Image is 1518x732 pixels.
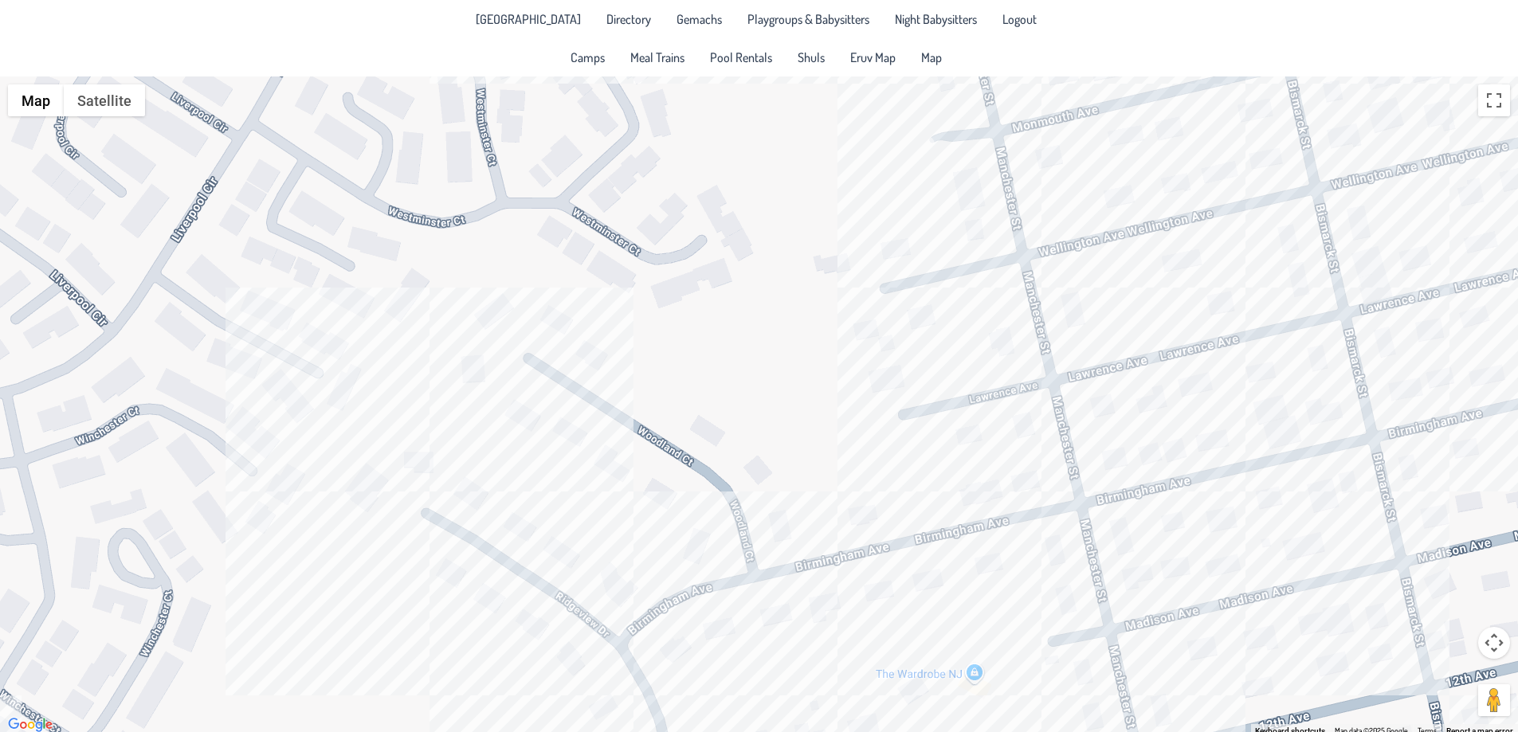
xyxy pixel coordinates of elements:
span: Gemachs [677,13,722,25]
span: Camps [571,51,605,64]
span: Playgroups & Babysitters [747,13,869,25]
a: Directory [597,6,661,32]
a: Shuls [788,45,834,70]
span: Night Babysitters [895,13,977,25]
span: Shuls [798,51,825,64]
a: Camps [561,45,614,70]
button: Show satellite imagery [64,84,145,116]
a: Night Babysitters [885,6,987,32]
a: Playgroups & Babysitters [738,6,879,32]
a: Pool Rentals [700,45,782,70]
a: [GEOGRAPHIC_DATA] [466,6,590,32]
a: Meal Trains [621,45,694,70]
button: Drag Pegman onto the map to open Street View [1478,684,1510,716]
button: Show street map [8,84,64,116]
button: Map camera controls [1478,627,1510,659]
a: Eruv Map [841,45,905,70]
li: Logout [993,6,1046,32]
span: Map [921,51,942,64]
span: Meal Trains [630,51,684,64]
span: Logout [1002,13,1037,25]
span: [GEOGRAPHIC_DATA] [476,13,581,25]
a: Map [912,45,951,70]
span: Pool Rentals [710,51,772,64]
button: Toggle fullscreen view [1478,84,1510,116]
span: Eruv Map [850,51,896,64]
a: Gemachs [667,6,732,32]
span: Directory [606,13,651,25]
li: Pine Lake Park [466,6,590,32]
